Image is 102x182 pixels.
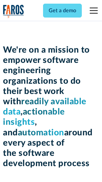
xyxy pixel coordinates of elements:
span: automation [18,128,64,137]
span: readily available data [3,97,86,116]
span: actionable insights [3,108,65,126]
h1: We're on a mission to empower software engineering organizations to do their best work with , , a... [3,45,99,169]
a: Get a demo [43,4,82,18]
a: home [3,5,24,18]
img: Logo of the analytics and reporting company Faros. [3,5,24,18]
div: menu [86,3,99,19]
